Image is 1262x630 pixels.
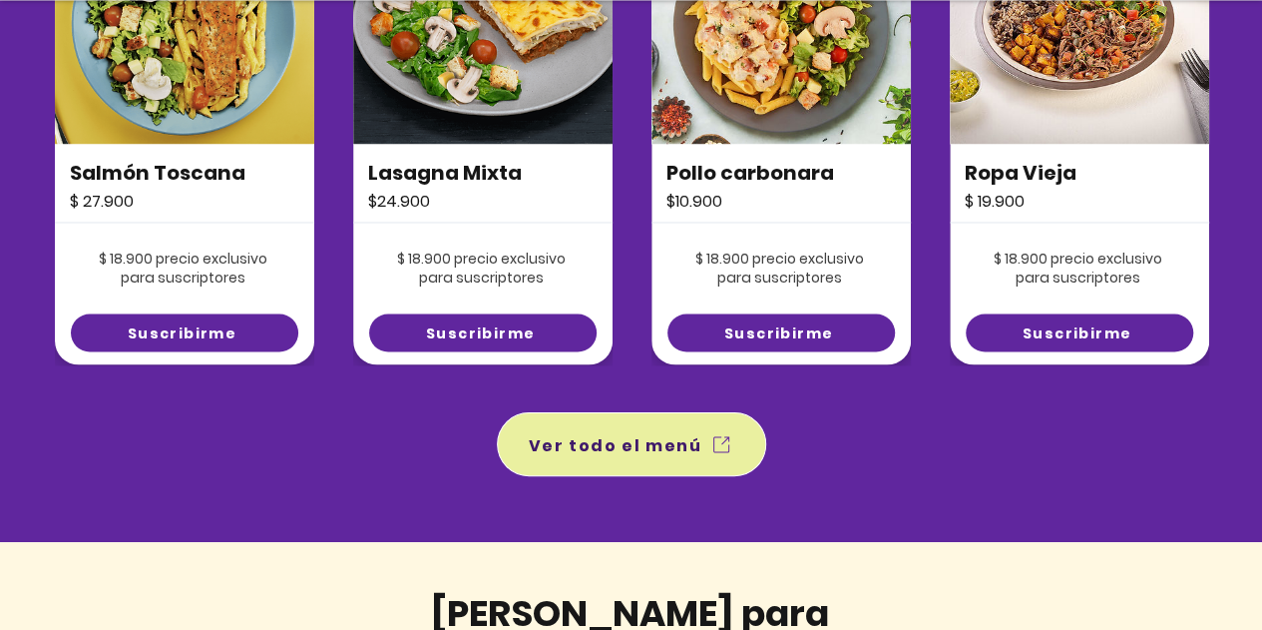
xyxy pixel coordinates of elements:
[666,190,722,213] span: $10.900
[99,249,267,289] span: $ 18.900 precio exclusivo para suscriptores
[70,159,245,187] span: Salmón Toscana
[965,190,1025,213] span: $ 19.900
[71,314,298,351] a: Suscribirme
[368,190,430,213] span: $24.900
[70,190,134,213] span: $ 27.900
[667,314,895,351] a: Suscribirme
[965,159,1076,187] span: Ropa Vieja
[426,322,535,343] span: Suscribirme
[397,249,566,289] span: $ 18.900 precio exclusivo para suscriptores
[666,159,834,187] span: Pollo carbonara
[724,322,833,343] span: Suscribirme
[695,249,864,289] span: $ 18.900 precio exclusivo para suscriptores
[128,322,236,343] span: Suscribirme
[368,159,522,187] span: Lasagna Mixta
[966,314,1193,351] a: Suscribirme
[529,432,702,457] span: Ver todo el menú
[497,412,766,476] a: Ver todo el menú
[369,314,597,351] a: Suscribirme
[1023,322,1131,343] span: Suscribirme
[1146,514,1242,610] iframe: Messagebird Livechat Widget
[994,249,1162,289] span: $ 18.900 precio exclusivo para suscriptores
